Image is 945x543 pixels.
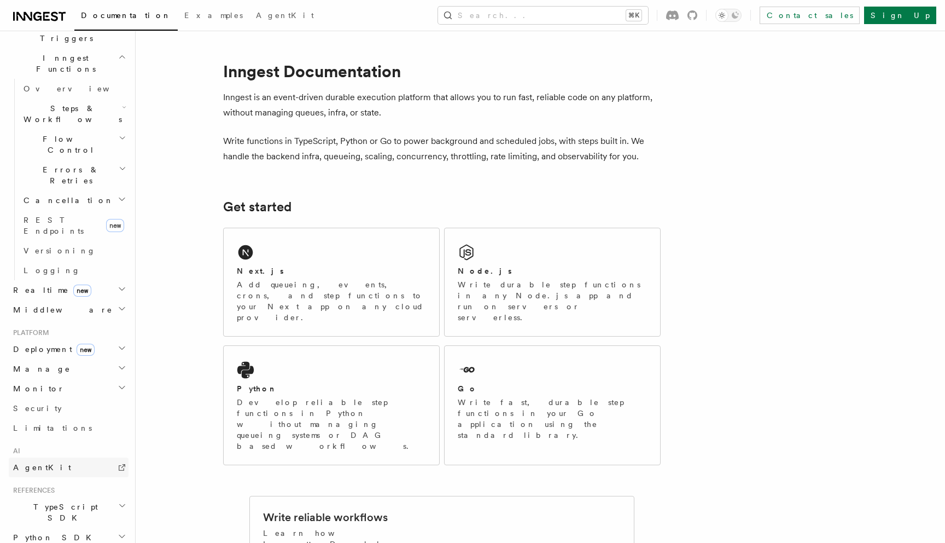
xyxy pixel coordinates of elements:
span: Errors & Retries [19,164,119,186]
span: Python SDK [9,532,98,543]
span: Versioning [24,246,96,255]
kbd: ⌘K [626,10,641,21]
span: Limitations [13,424,92,432]
span: TypeScript SDK [9,501,118,523]
a: AgentKit [249,3,320,30]
p: Write fast, durable step functions in your Go application using the standard library. [458,397,647,441]
button: Errors & Retries [19,160,129,190]
a: Security [9,398,129,418]
span: Cancellation [19,195,114,206]
h2: Node.js [458,265,512,276]
span: Steps & Workflows [19,103,122,125]
button: Flow Control [19,129,129,160]
p: Write durable step functions in any Node.js app and run on servers or serverless. [458,279,647,323]
span: Middleware [9,304,113,315]
a: REST Endpointsnew [19,210,129,241]
div: Inngest Functions [9,79,129,280]
p: Add queueing, events, crons, and step functions to your Next app on any cloud provider. [237,279,426,323]
a: Next.jsAdd queueing, events, crons, and step functions to your Next app on any cloud provider. [223,228,440,337]
a: Logging [19,261,129,280]
a: Examples [178,3,249,30]
a: Limitations [9,418,129,438]
h2: Next.js [237,265,284,276]
span: Security [13,404,62,413]
h2: Go [458,383,477,394]
a: AgentKit [9,458,129,477]
a: Contact sales [760,7,860,24]
button: Monitor [9,379,129,398]
button: Middleware [9,300,129,320]
a: Node.jsWrite durable step functions in any Node.js app and run on servers or serverless. [444,228,661,337]
button: Steps & Workflows [19,99,129,129]
button: TypeScript SDK [9,497,129,528]
h1: Inngest Documentation [223,61,661,81]
button: Toggle dark mode [715,9,742,22]
span: Realtime [9,285,91,296]
span: Monitor [9,383,65,394]
span: new [77,344,95,356]
button: Realtimenew [9,280,129,300]
a: Sign Up [864,7,936,24]
a: PythonDevelop reliable step functions in Python without managing queueing systems or DAG based wo... [223,345,440,465]
span: Deployment [9,344,95,355]
span: Flow Control [19,134,119,155]
span: References [9,486,55,495]
p: Develop reliable step functions in Python without managing queueing systems or DAG based workflows. [237,397,426,452]
p: Write functions in TypeScript, Python or Go to power background and scheduled jobs, with steps bu... [223,134,661,164]
button: Inngest Functions [9,48,129,79]
span: REST Endpoints [24,216,84,235]
h2: Python [237,383,277,394]
button: Deploymentnew [9,339,129,359]
span: Documentation [81,11,171,20]
a: Get started [223,199,291,215]
span: Manage [9,363,71,374]
span: Events & Triggers [9,22,119,44]
a: GoWrite fast, durable step functions in your Go application using the standard library. [444,345,661,465]
span: AgentKit [256,11,314,20]
span: Examples [184,11,243,20]
button: Events & Triggers [9,18,129,48]
a: Versioning [19,241,129,261]
button: Cancellation [19,190,129,210]
span: AgentKit [13,463,71,472]
span: new [106,219,124,232]
span: Logging [24,266,80,275]
button: Search...⌘K [438,7,648,24]
p: Inngest is an event-driven durable execution platform that allows you to run fast, reliable code ... [223,90,661,120]
span: Platform [9,328,49,337]
span: new [73,285,91,297]
button: Manage [9,359,129,379]
a: Overview [19,79,129,99]
span: Inngest Functions [9,53,118,74]
a: Documentation [74,3,178,31]
span: Overview [24,84,136,93]
span: AI [9,447,20,455]
h2: Write reliable workflows [263,510,388,525]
